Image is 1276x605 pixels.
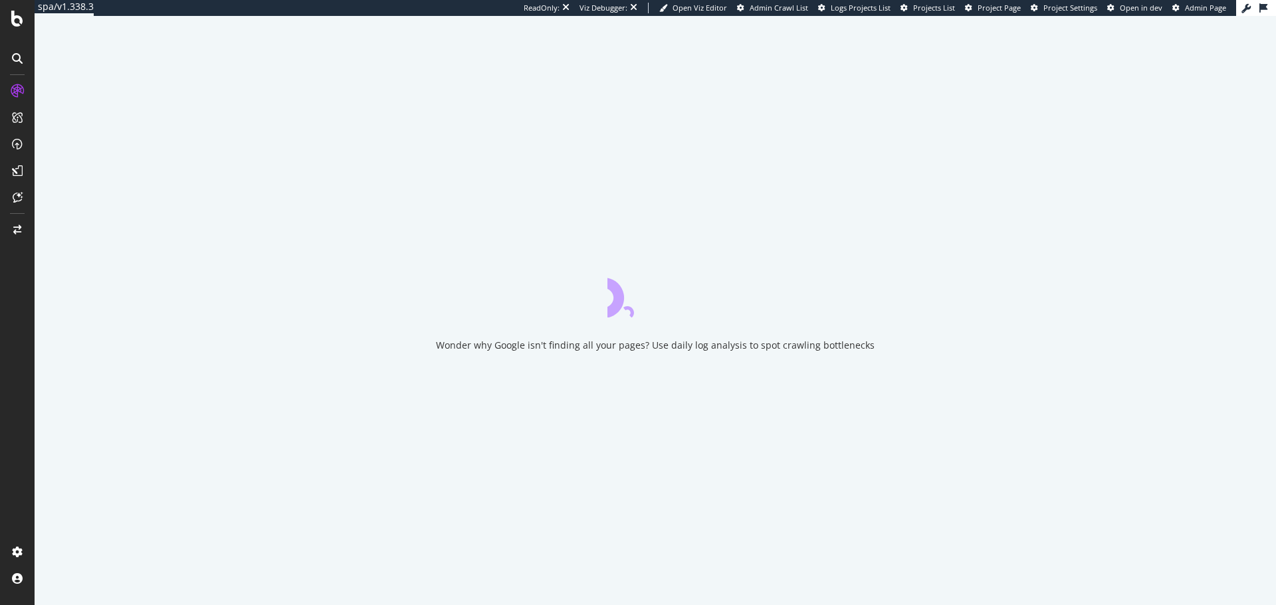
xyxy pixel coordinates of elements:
[659,3,727,13] a: Open Viz Editor
[750,3,808,13] span: Admin Crawl List
[607,270,703,317] div: animation
[965,3,1021,13] a: Project Page
[737,3,808,13] a: Admin Crawl List
[1107,3,1162,13] a: Open in dev
[1120,3,1162,13] span: Open in dev
[1031,3,1097,13] a: Project Settings
[673,3,727,13] span: Open Viz Editor
[901,3,955,13] a: Projects List
[1172,3,1226,13] a: Admin Page
[1043,3,1097,13] span: Project Settings
[831,3,891,13] span: Logs Projects List
[818,3,891,13] a: Logs Projects List
[913,3,955,13] span: Projects List
[436,339,875,352] div: Wonder why Google isn't finding all your pages? Use daily log analysis to spot crawling bottlenecks
[978,3,1021,13] span: Project Page
[1185,3,1226,13] span: Admin Page
[580,3,627,13] div: Viz Debugger:
[524,3,560,13] div: ReadOnly:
